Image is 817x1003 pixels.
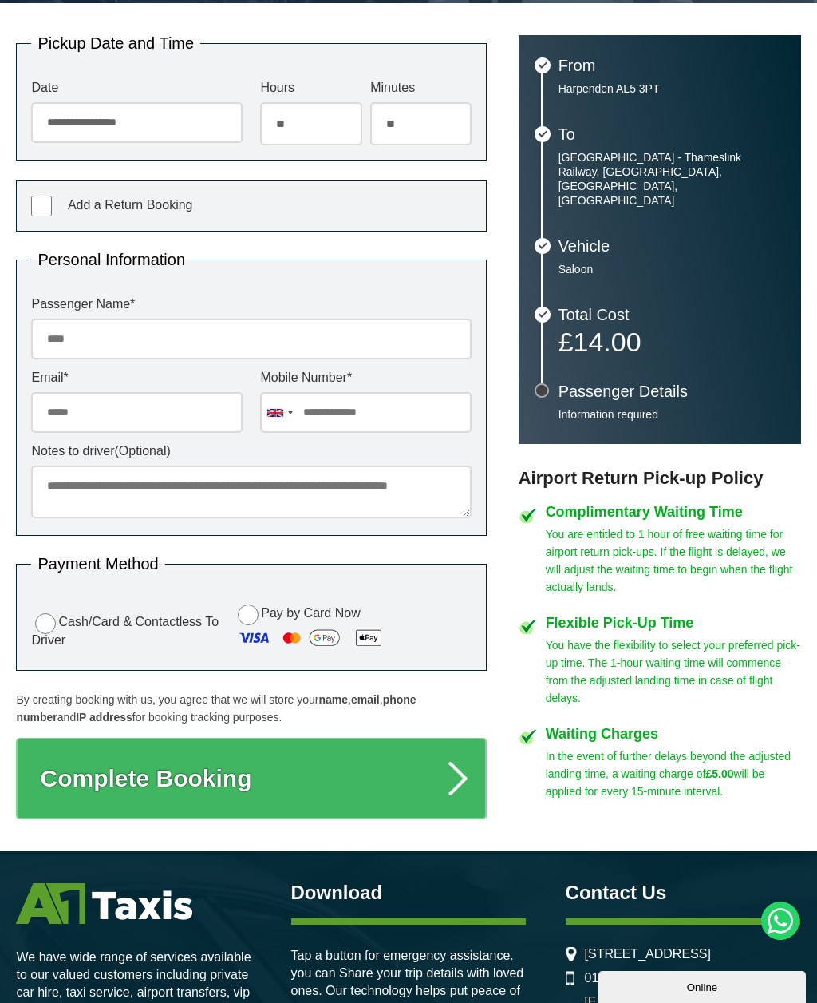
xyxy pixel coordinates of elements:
input: Add a Return Booking [31,196,52,216]
label: Date [31,81,243,94]
div: United Kingdom: +44 [261,393,298,432]
p: £ [558,331,785,353]
label: Cash/Card & Contactless To Driver [31,611,222,647]
strong: email [351,693,380,706]
label: Passenger Name [31,298,472,311]
li: [STREET_ADDRESS] [566,947,801,961]
legend: Personal Information [31,252,191,268]
label: Notes to driver [31,445,472,458]
h4: Waiting Charges [546,727,801,741]
h3: Vehicle [558,238,785,254]
label: Pay by Card Now [234,602,472,656]
label: Email [31,371,243,384]
strong: £5.00 [705,767,733,780]
img: A1 Taxis St Albans [16,883,192,924]
legend: Payment Method [31,556,164,572]
p: [GEOGRAPHIC_DATA] - Thameslink Railway, [GEOGRAPHIC_DATA], [GEOGRAPHIC_DATA], [GEOGRAPHIC_DATA] [558,150,785,208]
label: Minutes [370,81,472,94]
p: Harpenden AL5 3PT [558,81,785,96]
h4: Complimentary Waiting Time [546,505,801,519]
span: Add a Return Booking [68,198,193,212]
h3: Total Cost [558,307,785,323]
iframe: chat widget [598,968,809,1003]
h4: Flexible Pick-Up Time [546,616,801,630]
p: Saloon [558,262,785,276]
p: You have the flexibility to select your preferred pick-up time. The 1-hour waiting time will comm... [546,636,801,707]
p: Information required [558,407,785,422]
label: Hours [260,81,361,94]
h3: Download [291,883,527,902]
button: Complete Booking [16,738,487,819]
h3: From [558,57,785,73]
h3: To [558,126,785,142]
span: 14.00 [574,327,641,357]
strong: IP address [76,711,132,724]
p: By creating booking with us, you agree that we will store your , , and for booking tracking purpo... [16,691,487,726]
legend: Pickup Date and Time [31,35,200,51]
p: You are entitled to 1 hour of free waiting time for airport return pick-ups. If the flight is del... [546,525,801,596]
label: Mobile Number [260,371,472,384]
span: (Optional) [115,444,171,458]
input: Pay by Card Now [238,605,259,625]
a: 01727 86 66 66 [585,971,673,985]
h3: Contact Us [566,883,801,902]
input: Cash/Card & Contactless To Driver [35,613,56,634]
h3: Passenger Details [558,383,785,399]
h3: Airport Return Pick-up Policy [519,468,801,489]
p: In the event of further delays beyond the adjusted landing time, a waiting charge of will be appl... [546,747,801,800]
strong: phone number [16,693,416,724]
strong: name [318,693,348,706]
